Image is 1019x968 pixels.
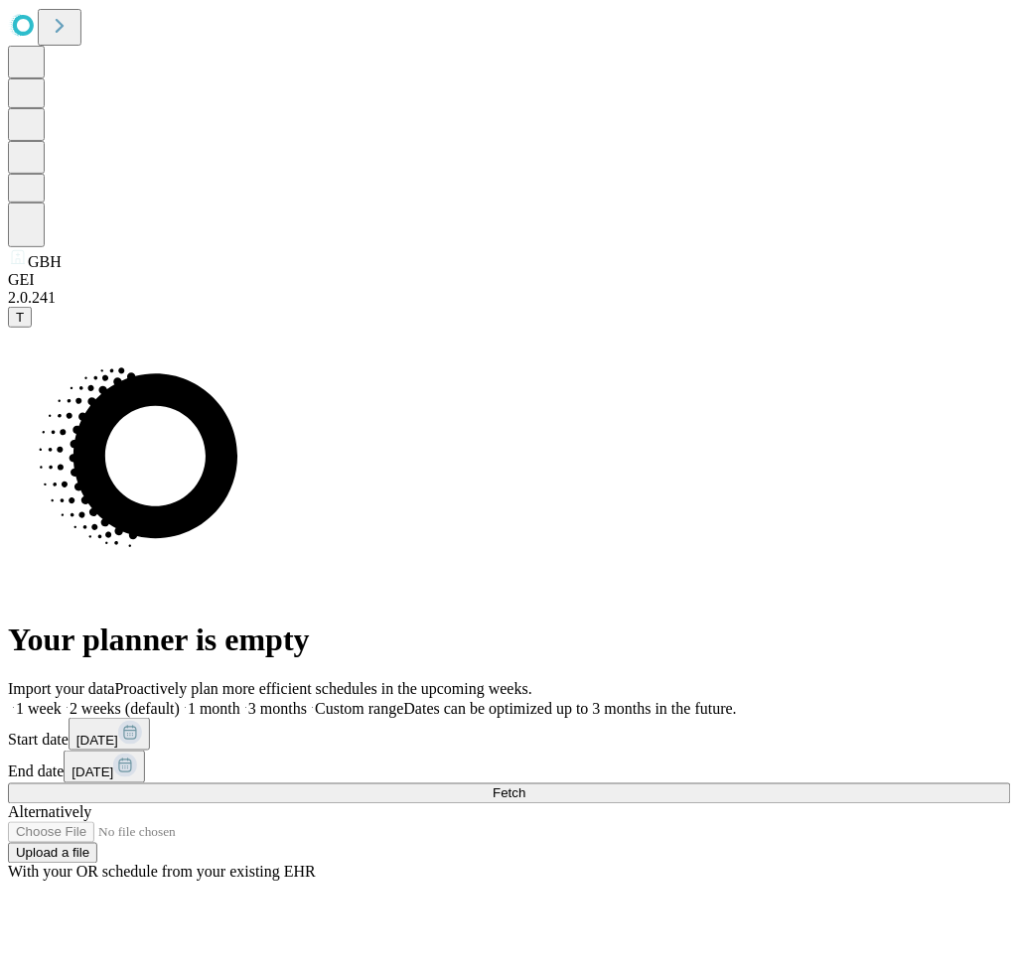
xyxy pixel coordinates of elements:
span: Custom range [315,700,403,717]
div: GEI [8,271,1011,289]
div: 2.0.241 [8,289,1011,307]
span: GBH [28,253,62,270]
span: 1 week [16,700,62,717]
button: T [8,307,32,328]
span: Alternatively [8,804,91,821]
span: With your OR schedule from your existing EHR [8,864,316,881]
div: End date [8,751,1011,783]
button: [DATE] [69,718,150,751]
button: [DATE] [64,751,145,783]
h1: Your planner is empty [8,622,1011,658]
button: Fetch [8,783,1011,804]
span: Proactively plan more efficient schedules in the upcoming weeks. [115,680,532,697]
span: 1 month [188,700,240,717]
div: Start date [8,718,1011,751]
span: 2 weeks (default) [70,700,180,717]
span: Import your data [8,680,115,697]
span: T [16,310,24,325]
span: [DATE] [72,765,113,780]
span: Fetch [493,786,525,801]
span: 3 months [248,700,307,717]
button: Upload a file [8,843,97,864]
span: Dates can be optimized up to 3 months in the future. [404,700,737,717]
span: [DATE] [76,733,118,748]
